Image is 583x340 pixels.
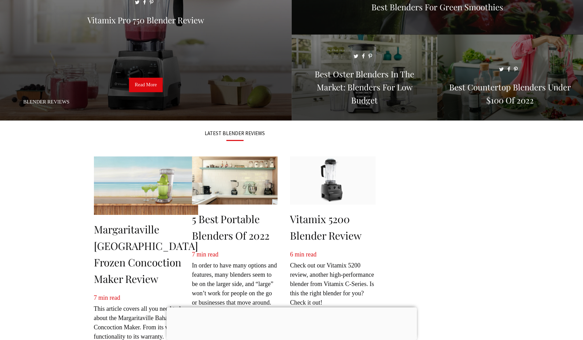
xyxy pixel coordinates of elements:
[290,251,293,258] span: 6
[290,156,376,205] img: Vitamix 5200 Blender Review
[196,251,218,258] span: min read
[94,156,198,215] img: Margaritaville Bahamas Frozen Concoction Maker Review
[98,294,120,301] span: min read
[292,112,438,119] a: Best Oster Blenders in the Market: Blenders for Low Budget
[129,78,163,92] a: Read More
[94,131,376,136] h3: LATEST BLENDER REVIEWS
[437,112,583,119] a: Best Countertop Blenders Under $100 of 2022
[94,222,198,286] a: Margaritaville [GEOGRAPHIC_DATA] Frozen Concoction Maker Review
[295,251,316,258] span: min read
[192,251,195,258] span: 7
[23,99,69,105] a: Blender Reviews
[395,131,488,337] iframe: Advertisement
[290,250,376,307] p: Check out our Vitamix 5200 review, another high-performance blender from Vitamix C-Series. Is thi...
[94,294,97,301] span: 7
[192,156,278,205] img: 5 Best Portable Blenders of 2022
[192,212,269,242] a: 5 Best Portable Blenders of 2022
[290,212,361,242] a: Vitamix 5200 Blender Review
[192,250,278,335] p: In order to have many options and features, many blenders seem to be on the larger side, and “lar...
[166,307,417,338] iframe: Advertisement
